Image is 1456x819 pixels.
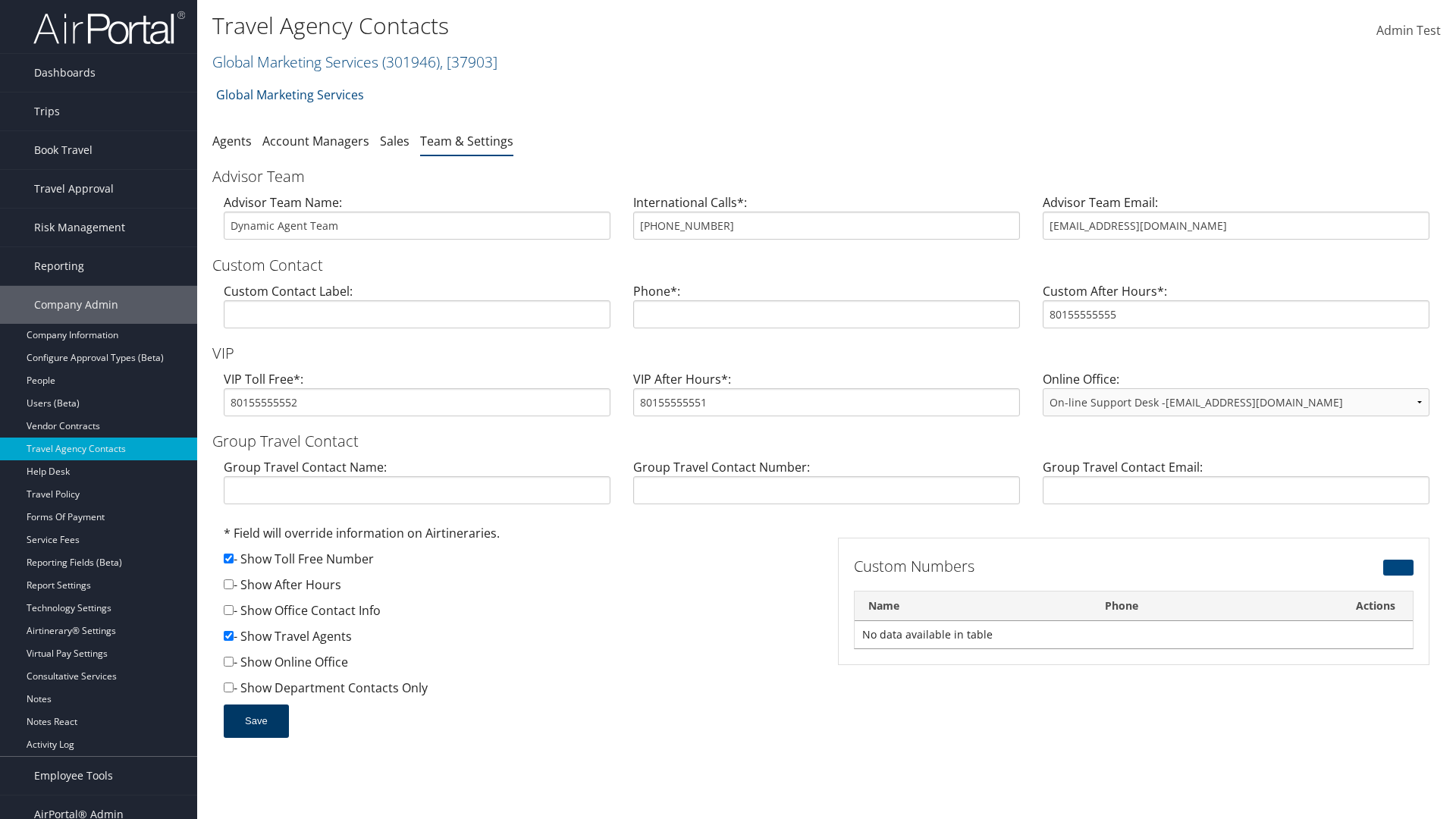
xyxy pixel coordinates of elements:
[34,170,114,208] span: Travel Approval
[1031,458,1441,516] div: Group Travel Contact Email:
[212,166,1441,187] h3: Advisor Team
[34,247,84,285] span: Reporting
[622,282,1031,340] div: Phone*:
[34,757,113,795] span: Employee Tools
[1031,193,1441,252] div: Advisor Team Email:
[224,576,815,601] div: - Show After Hours
[380,133,409,149] a: Sales
[212,52,497,72] a: Global Marketing Services
[1031,370,1441,428] div: Online Office:
[216,80,364,110] a: Global Marketing Services
[224,601,815,627] div: - Show Office Contact Info
[1091,591,1339,621] th: Phone: activate to sort column ascending
[1376,22,1441,39] span: Admin Test
[855,621,1413,648] td: No data available in table
[224,550,815,576] div: - Show Toll Free Number
[212,133,252,149] a: Agents
[224,679,815,704] div: - Show Department Contacts Only
[622,370,1031,428] div: VIP After Hours*:
[212,282,622,340] div: Custom Contact Label:
[224,627,815,653] div: - Show Travel Agents
[854,556,1223,577] h3: Custom Numbers
[212,193,622,252] div: Advisor Team Name:
[212,343,1441,364] h3: VIP
[440,52,497,72] span: , [ 37903 ]
[1376,8,1441,55] a: Admin Test
[262,133,369,149] a: Account Managers
[1339,591,1413,621] th: Actions: activate to sort column ascending
[34,131,93,169] span: Book Travel
[855,591,1091,621] th: Name: activate to sort column descending
[622,193,1031,252] div: International Calls*:
[34,209,125,246] span: Risk Management
[212,255,1441,276] h3: Custom Contact
[33,10,185,45] img: airportal-logo.png
[34,286,118,324] span: Company Admin
[34,93,60,130] span: Trips
[224,653,815,679] div: - Show Online Office
[34,54,96,92] span: Dashboards
[224,704,289,738] button: Save
[224,524,815,550] div: * Field will override information on Airtineraries.
[212,431,1441,452] h3: Group Travel Contact
[420,133,513,149] a: Team & Settings
[622,458,1031,516] div: Group Travel Contact Number:
[382,52,440,72] span: ( 301946 )
[212,370,622,428] div: VIP Toll Free*:
[212,458,622,516] div: Group Travel Contact Name:
[1031,282,1441,340] div: Custom After Hours*:
[212,10,1031,42] h1: Travel Agency Contacts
